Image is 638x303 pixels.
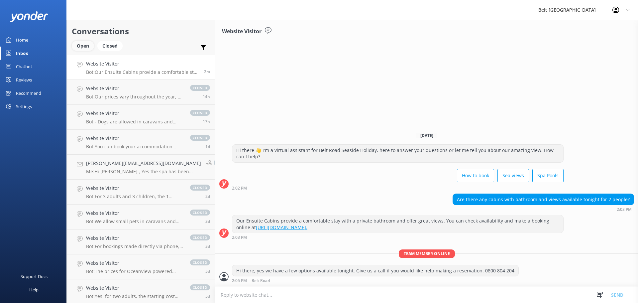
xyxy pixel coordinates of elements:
[86,60,199,68] h4: Website Visitor
[29,283,39,296] div: Help
[86,194,183,200] p: Bot: For 3 adults and 3 children, the 1 Bedroom Self Contained Bedroom can accommodate up to 6 pe...
[205,194,210,199] span: Aug 30 2025 07:15pm (UTC +12:00) Pacific/Auckland
[72,25,210,38] h2: Conversations
[86,110,183,117] h4: Website Visitor
[232,235,247,239] strong: 2:03 PM
[86,94,183,100] p: Bot: Our prices vary throughout the year, so it’s best to check online for the date you want to b...
[190,135,210,141] span: closed
[256,224,307,230] a: [URL][DOMAIN_NAME].
[86,169,201,175] p: Me: Hi [PERSON_NAME] , Yes the spa has been booked for 9-10pm on the 3rd you will get details for...
[232,235,564,239] div: Sep 02 2025 02:03pm (UTC +12:00) Pacific/Auckland
[205,219,210,224] span: Aug 29 2025 03:47pm (UTC +12:00) Pacific/Auckland
[86,293,183,299] p: Bot: Yes, for two adults, the starting cost would be $68 per night for a powered camp site.
[204,69,210,75] span: Sep 02 2025 02:03pm (UTC +12:00) Pacific/Auckland
[16,47,28,60] div: Inbox
[86,268,183,274] p: Bot: The prices for Oceanview powered sites vary throughout the year. It's best to check online f...
[86,210,183,217] h4: Website Visitor
[86,160,201,167] h4: [PERSON_NAME][EMAIL_ADDRESS][DOMAIN_NAME]
[232,186,564,190] div: Sep 02 2025 02:02pm (UTC +12:00) Pacific/Auckland
[453,194,634,205] div: Are there any cabins with bathroom and views available tonight for 2 people?
[86,119,183,125] p: Bot: - Dogs are allowed in caravans and camper-vans by prior arrangement outside of peak season, ...
[86,219,183,225] p: Bot: We allow small pets in caravans and camper-vans only, by prior arrangement outside of peak s...
[16,100,32,113] div: Settings
[97,42,126,49] a: Closed
[232,278,519,283] div: Sep 02 2025 02:05pm (UTC +12:00) Pacific/Auckland
[86,85,183,92] h4: Website Visitor
[67,254,215,279] a: Website VisitorBot:The prices for Oceanview powered sites vary throughout the year. It's best to ...
[203,94,210,99] span: Sep 01 2025 11:45pm (UTC +12:00) Pacific/Auckland
[457,169,494,182] button: How to book
[252,279,270,283] span: Belt Road
[72,42,97,49] a: Open
[67,229,215,254] a: Website VisitorBot:For bookings made directly via phone, email, or our website, if you cancel at ...
[21,270,48,283] div: Support Docs
[67,55,215,80] a: Website VisitorBot:Our Ensuite Cabins provide a comfortable stay with a private bathroom and offe...
[16,73,32,86] div: Reviews
[10,11,48,22] img: yonder-white-logo.png
[97,41,123,51] div: Closed
[67,80,215,105] a: Website VisitorBot:Our prices vary throughout the year, so it’s best to check online for the date...
[86,284,183,292] h4: Website Visitor
[16,60,32,73] div: Chatbot
[67,180,215,205] a: Website VisitorBot:For 3 adults and 3 children, the 1 Bedroom Self Contained Bedroom can accommod...
[190,210,210,216] span: closed
[205,243,210,249] span: Aug 29 2025 02:28pm (UTC +12:00) Pacific/Auckland
[205,144,210,149] span: Sep 01 2025 08:29am (UTC +12:00) Pacific/Auckland
[205,293,210,299] span: Aug 27 2025 11:05pm (UTC +12:00) Pacific/Auckland
[67,130,215,155] a: Website VisitorBot:You can book your accommodation directly on our website at [URL][DOMAIN_NAME] ...
[497,169,529,182] button: Sea views
[190,234,210,240] span: closed
[190,85,210,91] span: closed
[86,69,199,75] p: Bot: Our Ensuite Cabins provide a comfortable stay with a private bathroom and offer great views....
[190,110,210,116] span: closed
[399,249,455,258] span: Team member online
[222,27,262,36] h3: Website Visitor
[190,284,210,290] span: closed
[232,215,563,233] div: Our Ensuite Cabins provide a comfortable stay with a private bathroom and offer great views. You ...
[205,268,210,274] span: Aug 28 2025 11:12am (UTC +12:00) Pacific/Auckland
[190,259,210,265] span: closed
[67,205,215,229] a: Website VisitorBot:We allow small pets in caravans and camper-vans only, by prior arrangement out...
[203,119,210,124] span: Sep 01 2025 09:01pm (UTC +12:00) Pacific/Auckland
[86,234,183,242] h4: Website Visitor
[86,135,183,142] h4: Website Visitor
[16,86,41,100] div: Recommend
[16,33,28,47] div: Home
[232,145,563,162] div: Hi there 👋 I'm a virtual assistant for Belt Road Seaside Holiday, here to answer your questions o...
[453,207,634,212] div: Sep 02 2025 02:03pm (UTC +12:00) Pacific/Auckland
[214,160,234,166] span: closed
[86,144,183,150] p: Bot: You can book your accommodation directly on our website at [URL][DOMAIN_NAME] for the best r...
[67,155,215,180] a: [PERSON_NAME][EMAIL_ADDRESS][DOMAIN_NAME]Me:Hi [PERSON_NAME] , Yes the spa has been booked for 9-...
[617,208,632,212] strong: 2:03 PM
[532,169,564,182] button: Spa Pools
[86,259,183,267] h4: Website Visitor
[232,265,518,276] div: Hi there, yes we have a few options available tonight. Give us a call if you would like help maki...
[86,243,183,249] p: Bot: For bookings made directly via phone, email, or our website, if you cancel at least 5 days p...
[72,41,94,51] div: Open
[232,279,247,283] strong: 2:05 PM
[67,105,215,130] a: Website VisitorBot:- Dogs are allowed in caravans and camper-vans by prior arrangement outside of...
[190,185,210,191] span: closed
[232,186,247,190] strong: 2:02 PM
[416,133,437,138] span: [DATE]
[86,185,183,192] h4: Website Visitor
